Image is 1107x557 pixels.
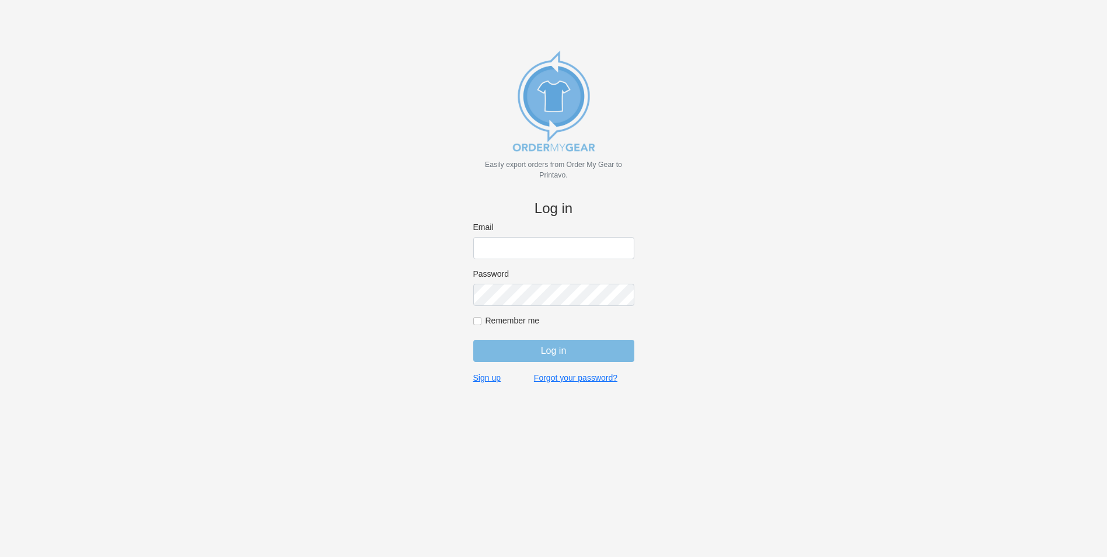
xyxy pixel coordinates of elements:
a: Forgot your password? [534,373,617,383]
label: Remember me [486,315,634,326]
img: new_omg_export_logo-652582c309f788888370c3373ec495a74b7b3fc93c8838f76510ecd25890bcc4.png [495,43,612,159]
input: Log in [473,340,634,362]
p: Easily export orders from Order My Gear to Printavo. [473,159,634,180]
a: Sign up [473,373,501,383]
label: Email [473,222,634,232]
label: Password [473,269,634,279]
h4: Log in [473,200,634,217]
